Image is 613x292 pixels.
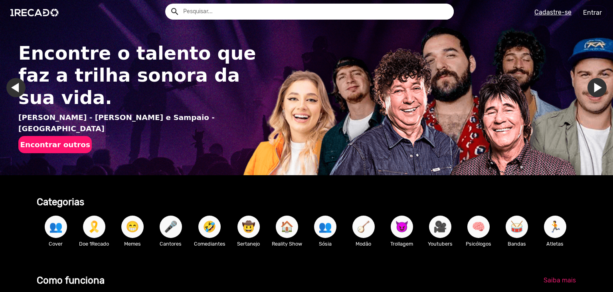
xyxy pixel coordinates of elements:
button: 🎤 [160,216,182,238]
button: 😁 [121,216,144,238]
button: 🤣 [198,216,221,238]
p: Cover [41,240,71,248]
p: Trollagem [387,240,417,248]
p: Sertanejo [233,240,264,248]
p: Doe 1Recado [79,240,109,248]
b: Como funciona [37,275,105,286]
button: 🎥 [429,216,451,238]
a: Saiba mais [537,273,582,288]
button: 🪕 [352,216,375,238]
mat-icon: Example home icon [170,7,180,16]
span: 😁 [126,216,139,238]
p: Memes [117,240,148,248]
span: 🏠 [280,216,294,238]
button: 😈 [391,216,413,238]
p: Youtubers [425,240,455,248]
button: 👥 [45,216,67,238]
input: Pesquisar... [177,4,454,20]
p: Sósia [310,240,340,248]
p: [PERSON_NAME] - [PERSON_NAME] e Sampaio - [GEOGRAPHIC_DATA] [18,112,263,134]
button: Example home icon [167,4,181,18]
a: Ir para o próximo slide [587,78,607,97]
a: Ir para o último slide [6,78,26,97]
p: Psicólogos [463,240,494,248]
span: 🎤 [164,216,178,238]
button: 🤠 [237,216,260,238]
button: 🎗️ [83,216,105,238]
h1: Encontre o talento que faz a trilha sonora da sua vida. [18,42,263,109]
p: Reality Show [272,240,302,248]
a: Entrar [578,6,607,20]
span: 🏃 [548,216,562,238]
b: Categorias [37,196,84,208]
span: 😈 [395,216,409,238]
button: 🏠 [276,216,298,238]
span: 🎗️ [87,216,101,238]
button: 🥁 [506,216,528,238]
u: Cadastre-se [534,8,571,16]
p: Comediantes [194,240,225,248]
p: Modão [348,240,379,248]
span: 🤠 [242,216,255,238]
span: 🧠 [472,216,485,238]
span: 🥁 [510,216,524,238]
button: 🏃 [544,216,566,238]
p: Cantores [156,240,186,248]
span: 🪕 [357,216,370,238]
button: 👥 [314,216,336,238]
span: 🎥 [433,216,447,238]
span: 👥 [49,216,63,238]
button: 🧠 [467,216,490,238]
span: 🤣 [203,216,216,238]
button: Encontrar outros [18,136,92,153]
span: Saiba mais [544,276,576,284]
p: Bandas [502,240,532,248]
p: Atletas [540,240,570,248]
span: 👥 [318,216,332,238]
